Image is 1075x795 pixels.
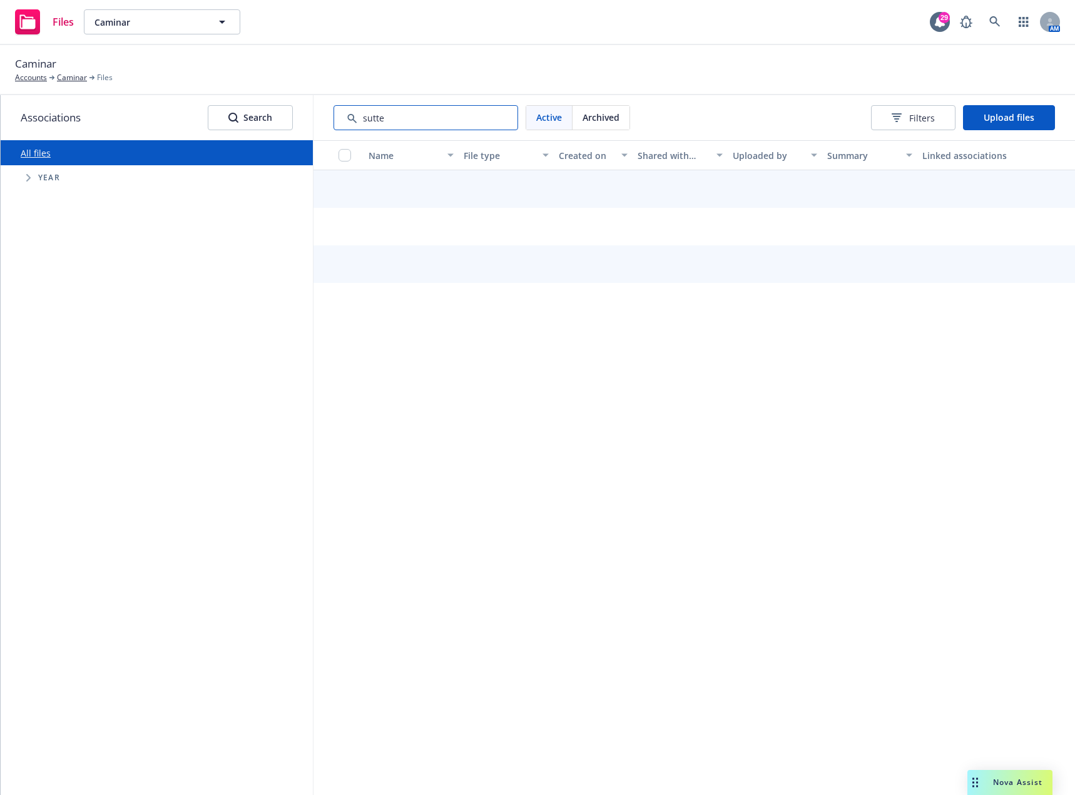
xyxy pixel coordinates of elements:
[993,777,1042,787] span: Nova Assist
[10,4,79,39] a: Files
[917,140,1012,170] button: Linked associations
[15,72,47,83] a: Accounts
[364,140,459,170] button: Name
[984,111,1034,123] span: Upload files
[21,147,51,159] a: All files
[967,770,1052,795] button: Nova Assist
[97,72,113,83] span: Files
[1011,9,1036,34] a: Switch app
[15,56,56,72] span: Caminar
[21,110,81,126] span: Associations
[339,149,351,162] input: Select all
[982,9,1007,34] a: Search
[822,140,917,170] button: Summary
[369,149,440,162] div: Name
[228,113,238,123] svg: Search
[583,111,619,124] span: Archived
[57,72,87,83] a: Caminar
[728,140,823,170] button: Uploaded by
[228,106,272,130] div: Search
[967,770,983,795] div: Drag to move
[633,140,728,170] button: Shared with client
[638,149,709,162] div: Shared with client
[459,140,554,170] button: File type
[939,12,950,23] div: 29
[892,111,935,125] span: Filters
[208,105,293,130] button: SearchSearch
[954,9,979,34] a: Report a Bug
[94,16,203,29] span: Caminar
[922,149,1007,162] div: Linked associations
[827,149,899,162] div: Summary
[334,105,518,130] input: Search by keyword...
[733,149,804,162] div: Uploaded by
[554,140,633,170] button: Created on
[53,17,74,27] span: Files
[84,9,240,34] button: Caminar
[464,149,535,162] div: File type
[559,149,614,162] div: Created on
[909,111,935,125] span: Filters
[1,165,313,190] div: Tree Example
[536,111,562,124] span: Active
[38,174,60,182] span: Year
[963,105,1055,130] button: Upload files
[871,105,955,130] button: Filters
